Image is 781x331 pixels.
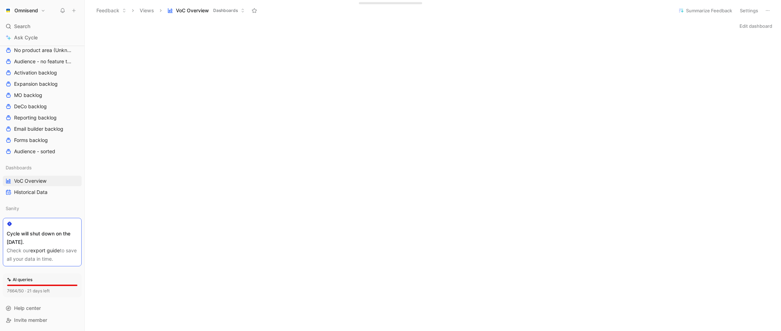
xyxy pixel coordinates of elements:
[3,21,82,32] div: Search
[675,6,735,15] button: Summarize Feedback
[164,5,248,16] button: VoC OverviewDashboards
[176,7,209,14] span: VoC Overview
[14,189,47,196] span: Historical Data
[14,92,42,99] span: MO backlog
[136,5,157,16] button: Views
[3,315,82,325] div: Invite member
[3,45,82,56] a: No product area (Unknowns)
[14,177,46,184] span: VoC Overview
[93,5,129,16] button: Feedback
[14,69,57,76] span: Activation backlog
[14,317,47,323] span: Invite member
[3,32,82,43] a: Ask Cycle
[14,58,72,65] span: Audience - no feature tag
[3,303,82,313] div: Help center
[14,305,41,311] span: Help center
[30,247,60,253] a: export guide
[7,276,32,283] div: AI queries
[14,103,47,110] span: DeCo backlog
[7,287,50,294] div: 7664/50 · 21 days left
[14,114,57,121] span: Reporting backlog
[14,47,72,54] span: No product area (Unknowns)
[14,125,63,132] span: Email builder backlog
[14,22,30,31] span: Search
[3,203,82,216] div: Sanity
[3,162,82,197] div: DashboardsVoC OverviewHistorical Data
[14,148,55,155] span: Audience - sorted
[7,229,78,246] div: Cycle will shut down on the [DATE].
[14,33,38,42] span: Ask Cycle
[3,146,82,157] a: Audience - sorted
[14,80,58,87] span: Expansion backlog
[736,21,775,31] button: Edit dashboard
[3,203,82,214] div: Sanity
[3,101,82,112] a: DeCo backlog
[3,6,47,15] button: OmnisendOmnisend
[3,79,82,89] a: Expansion backlog
[5,7,12,14] img: Omnisend
[3,187,82,197] a: Historical Data
[3,135,82,145] a: Forms backlog
[737,6,761,15] button: Settings
[6,205,19,212] span: Sanity
[3,176,82,186] a: VoC Overview
[3,67,82,78] a: Activation backlog
[14,7,38,14] h1: Omnisend
[3,90,82,100] a: MO backlog
[14,137,48,144] span: Forms backlog
[3,124,82,134] a: Email builder backlog
[3,162,82,173] div: Dashboards
[213,7,238,14] span: Dashboards
[3,112,82,123] a: Reporting backlog
[7,246,78,263] div: Check our to save all your data in time.
[6,164,32,171] span: Dashboards
[3,56,82,67] a: Audience - no feature tag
